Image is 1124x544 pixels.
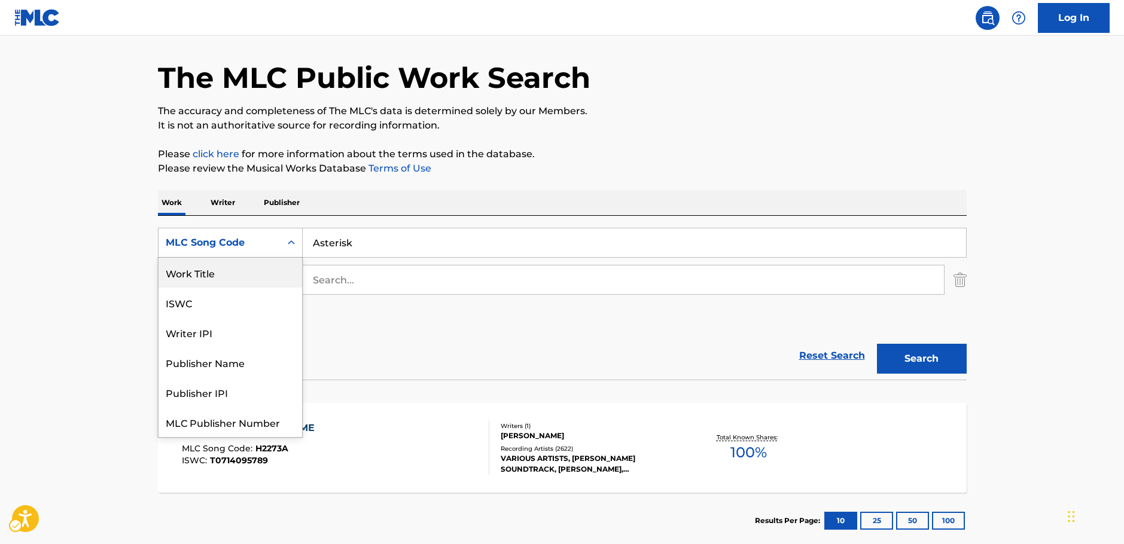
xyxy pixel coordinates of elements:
p: Please for more information about the terms used in the database. [158,147,967,161]
img: MLC Logo [14,9,60,26]
div: [PERSON_NAME] [501,430,681,441]
p: Please review the Musical Works Database [158,161,967,176]
div: MLC Publisher Number [159,407,302,437]
div: Work Title [159,258,302,288]
input: Search... [303,228,966,257]
div: Publisher IPI [159,377,302,407]
button: 25 [860,512,893,530]
span: ISWC : [182,455,210,466]
a: Reset Search [793,343,871,369]
button: 10 [824,512,857,530]
div: VARIOUS ARTISTS, [PERSON_NAME] SOUNDTRACK, [PERSON_NAME], [PERSON_NAME], THE CITY OF PRAGUE PHILH... [501,453,681,475]
div: Recording Artists ( 2622 ) [501,444,681,453]
div: ISWC [159,288,302,317]
p: Publisher [260,190,303,215]
p: Work [158,190,185,215]
div: Drag [1068,499,1075,534]
p: It is not an authoritative source for recording information. [158,118,967,133]
img: help [1012,11,1026,25]
p: Writer [207,190,239,215]
span: T0714095789 [210,455,268,466]
div: Writers ( 1 ) [501,421,681,430]
p: The accuracy and completeness of The MLC's data is determined solely by our Members. [158,104,967,118]
div: MLC Song Code [166,236,273,250]
span: MLC Song Code : [182,443,255,454]
button: 100 [932,512,965,530]
a: [PERSON_NAME]'S THEMEMLC Song Code:H2273AISWC:T0714095789Writers (1)[PERSON_NAME]Recording Artist... [158,403,967,493]
span: 100 % [730,442,767,463]
a: Music industry terminology | mechanical licensing collective [193,148,239,160]
img: search [980,11,995,25]
button: 50 [896,512,929,530]
iframe: Hubspot Iframe [1064,487,1124,544]
div: Writer IPI [159,317,302,347]
p: Results Per Page: [755,515,823,526]
input: Search... [303,265,944,294]
img: Delete Criterion [954,265,967,295]
span: H2273A [255,443,288,454]
div: Publisher Name [159,347,302,377]
p: Total Known Shares: [717,433,781,442]
h1: The MLC Public Work Search [158,60,590,96]
a: Log In [1038,3,1110,33]
div: Chat Widget [1064,487,1124,544]
a: Terms of Use [366,163,431,174]
button: Search [877,344,967,374]
form: Search Form [158,228,967,380]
